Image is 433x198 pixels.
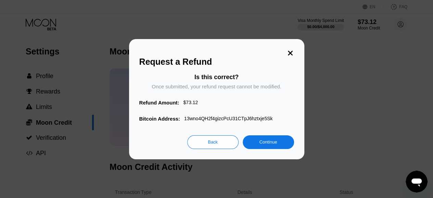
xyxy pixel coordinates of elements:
[152,84,281,89] div: Once submitted, your refund request cannot be modified.
[259,139,277,145] div: Continue
[139,116,180,122] div: Bitcoin Address:
[208,139,218,145] div: Back
[194,74,239,81] div: Is this correct?
[184,116,272,121] div: 13wno4QH2f4gizcPcU31CTpJ6hztxje5Sk
[139,100,179,106] div: Refund Amount:
[139,57,294,67] div: Request a Refund
[406,171,428,193] iframe: Button to launch messaging window
[187,135,239,149] div: Back
[243,135,294,149] div: Continue
[183,100,198,105] div: $ 73.12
